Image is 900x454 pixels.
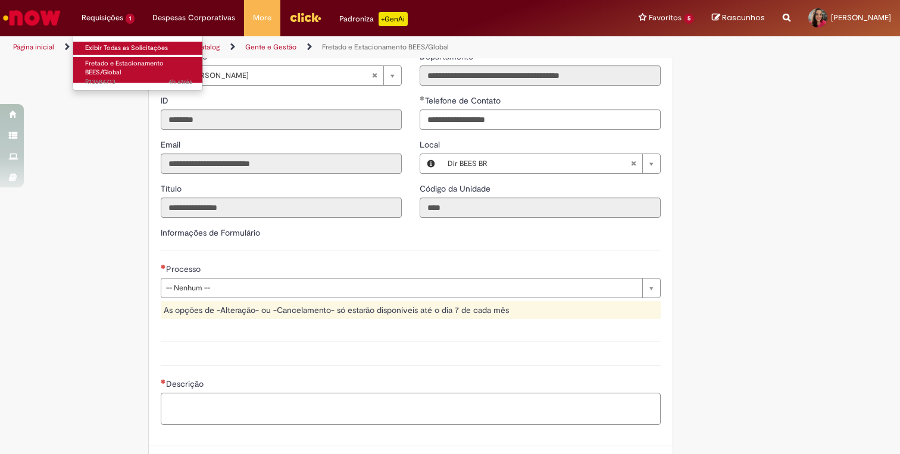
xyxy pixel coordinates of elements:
span: Necessários [161,264,166,269]
a: Dir BEES BRLimpar campo Local [442,154,660,173]
span: Processo [166,264,203,274]
a: Fretado e Estacionamento BEES/Global [322,42,449,52]
a: [PERSON_NAME]Limpar campo Favorecido [183,66,401,85]
span: More [253,12,271,24]
span: Obrigatório Preenchido [420,96,425,101]
span: Local [420,139,442,150]
img: ServiceNow [1,6,62,30]
span: Descrição [166,378,206,389]
input: Departamento [420,65,661,86]
input: Código da Unidade [420,198,661,218]
span: Somente leitura - Código da Unidade [420,183,493,194]
div: As opções de -Alteração- ou -Cancelamento- só estarão disponíveis até o dia 7 de cada mês [161,301,661,319]
span: [PERSON_NAME] [189,66,371,85]
span: 5 [684,14,694,24]
span: Necessários [161,379,166,384]
a: Página inicial [13,42,54,52]
a: Rascunhos [712,12,765,24]
span: 1 [126,14,135,24]
textarea: Descrição [161,393,661,425]
button: Local, Visualizar este registro Dir BEES BR [420,154,442,173]
span: Despesas Corporativas [152,12,235,24]
span: Rascunhos [722,12,765,23]
label: Somente leitura - Título [161,183,184,195]
span: Telefone de Contato [425,95,503,106]
span: Favoritos [649,12,682,24]
input: Email [161,154,402,174]
ul: Requisições [73,36,203,90]
abbr: Limpar campo Favorecido [365,66,383,85]
div: Padroniza [339,12,408,26]
label: Somente leitura - Código da Unidade [420,183,493,195]
label: Somente leitura - Email [161,139,183,151]
time: 01/10/2025 10:01:30 [168,77,192,86]
span: Somente leitura - ID [161,95,171,106]
span: Fretado e Estacionamento BEES/Global [85,59,164,77]
label: Informações de Formulário [161,227,260,238]
input: ID [161,109,402,130]
span: -- Nenhum -- [166,278,636,298]
abbr: Limpar campo Local [624,154,642,173]
label: Somente leitura - ID [161,95,171,107]
a: Gente e Gestão [245,42,296,52]
span: Somente leitura - Email [161,139,183,150]
span: [PERSON_NAME] [831,12,891,23]
span: R13584713 [85,77,192,87]
input: Telefone de Contato [420,109,661,130]
span: Dir BEES BR [448,154,630,173]
p: +GenAi [379,12,408,26]
a: Exibir Todas as Solicitações [73,42,204,55]
a: Aberto R13584713 : Fretado e Estacionamento BEES/Global [73,57,204,83]
input: Título [161,198,402,218]
span: 4h atrás [168,77,192,86]
span: Requisições [82,12,123,24]
ul: Trilhas de página [9,36,591,58]
img: click_logo_yellow_360x200.png [289,8,321,26]
span: Somente leitura - Título [161,183,184,194]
